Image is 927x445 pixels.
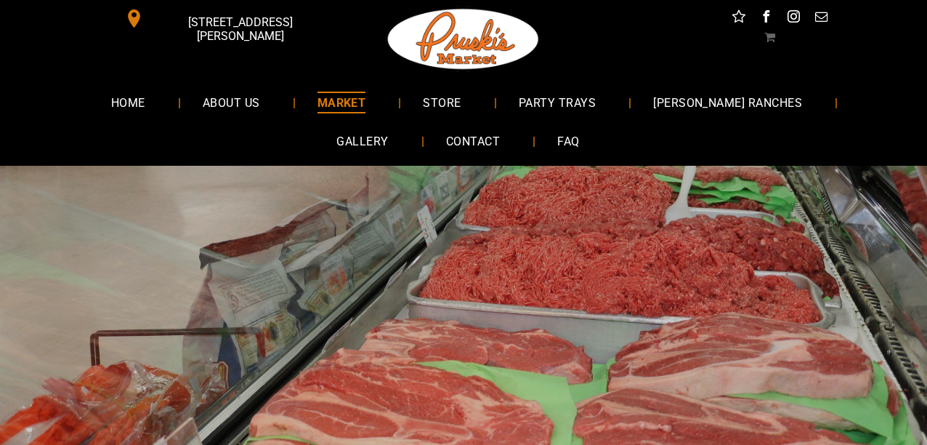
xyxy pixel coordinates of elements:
a: MARKET [296,83,388,121]
a: FAQ [535,122,601,161]
a: [PERSON_NAME] RANCHES [631,83,824,121]
span: [STREET_ADDRESS][PERSON_NAME] [147,8,334,50]
a: CONTACT [424,122,522,161]
a: STORE [401,83,482,121]
a: [STREET_ADDRESS][PERSON_NAME] [115,7,337,30]
a: instagram [785,7,803,30]
a: GALLERY [315,122,410,161]
a: email [812,7,831,30]
a: facebook [757,7,776,30]
a: HOME [89,83,167,121]
a: Social network [729,7,748,30]
a: PARTY TRAYS [497,83,618,121]
a: ABOUT US [181,83,282,121]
